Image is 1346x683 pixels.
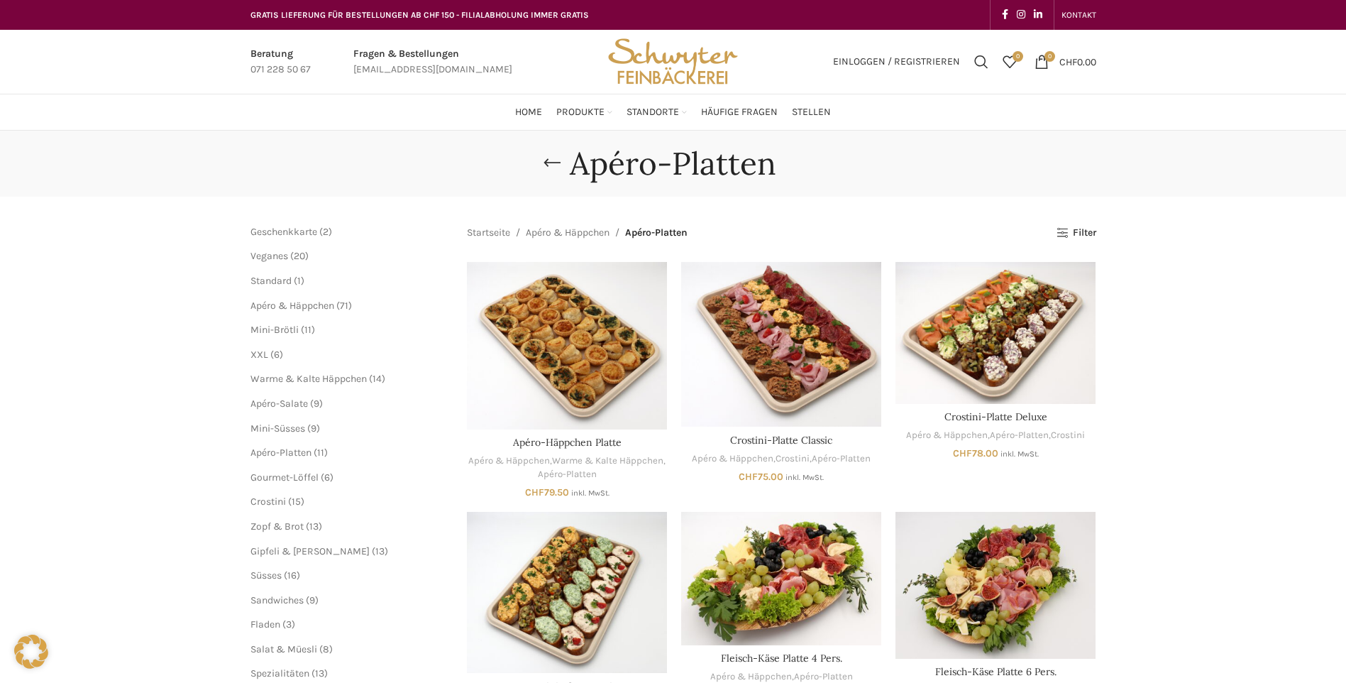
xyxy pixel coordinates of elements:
a: 0 [995,48,1024,76]
span: 13 [375,545,385,557]
span: Einloggen / Registrieren [833,57,960,67]
span: Häufige Fragen [701,106,778,119]
a: Apéro-Platten [812,452,871,466]
a: Produkte [556,98,612,126]
a: Stellen [792,98,831,126]
a: Crostini [250,496,286,508]
a: Gourmet-Löffel [250,471,319,483]
span: 8 [323,643,329,655]
span: 2 [323,226,329,238]
a: Crostini-Platte Classic [730,434,832,447]
a: Apéro & Häppchen [692,452,773,466]
a: Warme & Kalte Häppchen [250,373,367,385]
span: 9 [314,398,319,410]
span: Sandwiches [250,594,304,606]
a: Zopf & Brot [250,520,304,532]
small: inkl. MwSt. [785,473,824,482]
div: Meine Wunschliste [995,48,1024,76]
bdi: 75.00 [739,471,783,483]
a: Mini-Süsses [250,422,305,435]
span: GRATIS LIEFERUNG FÜR BESTELLUNGEN AB CHF 150 - FILIALABHOLUNG IMMER GRATIS [250,10,589,20]
a: Crostini [1051,429,1085,442]
small: inkl. MwSt. [571,488,609,498]
span: 11 [317,447,324,459]
span: 71 [340,300,348,312]
span: 9 [311,422,316,435]
a: Infobox link [250,46,311,78]
span: Apéro-Salate [250,398,308,410]
span: 6 [324,471,330,483]
a: Apéro-Platten [250,447,311,459]
a: Crostini-Platte Vegi [467,512,667,674]
a: 0 CHF0.00 [1027,48,1103,76]
span: Apéro & Häppchen [250,300,334,312]
a: Veganes [250,250,288,262]
span: Apéro-Platten [625,225,688,241]
a: Linkedin social link [1030,5,1047,25]
span: 13 [315,667,324,679]
a: Gipfeli & [PERSON_NAME] [250,545,370,557]
span: 3 [286,618,292,630]
span: 15 [292,496,301,508]
span: CHF [525,486,544,498]
a: Standorte [627,98,687,126]
span: CHF [953,447,972,459]
a: KONTAKT [1061,1,1096,29]
span: CHF [1059,55,1077,67]
div: Main navigation [243,98,1103,126]
a: Spezialitäten [250,667,309,679]
a: Home [515,98,542,126]
div: Secondary navigation [1054,1,1103,29]
a: Startseite [467,225,510,241]
a: Infobox link [353,46,512,78]
span: CHF [739,471,758,483]
a: Mini-Brötli [250,324,299,336]
a: Geschenkkarte [250,226,317,238]
div: , , [895,429,1096,442]
span: Standorte [627,106,679,119]
a: Apéro & Häppchen [526,225,609,241]
a: Fleisch-Käse Platte 6 Pers. [935,665,1057,678]
span: 11 [304,324,311,336]
span: 16 [287,569,297,581]
a: Suchen [967,48,995,76]
a: Apéro-Platten [990,429,1049,442]
bdi: 78.00 [953,447,998,459]
img: Bäckerei Schwyter [603,30,742,94]
span: 14 [373,373,382,385]
a: Häufige Fragen [701,98,778,126]
a: Apéro-Häppchen Platte [467,262,667,430]
a: Crostini [776,452,810,466]
span: Süsses [250,569,282,581]
a: Einloggen / Registrieren [826,48,967,76]
bdi: 0.00 [1059,55,1096,67]
a: Apéro & Häppchen [906,429,988,442]
a: Salat & Müesli [250,643,317,655]
a: Apéro & Häppchen [468,454,550,468]
a: Standard [250,275,292,287]
div: , , [681,452,881,466]
span: Fladen [250,618,280,630]
span: 0 [1044,51,1055,62]
a: XXL [250,349,268,361]
span: Produkte [556,106,605,119]
small: inkl. MwSt. [1000,449,1039,459]
span: 1 [297,275,301,287]
span: 20 [294,250,305,262]
span: Stellen [792,106,831,119]
a: Fleisch-Käse Platte 6 Pers. [895,512,1096,659]
span: 13 [309,520,319,532]
div: , , [467,454,667,481]
a: Apéro-Häppchen Platte [513,436,622,449]
h1: Apéro-Platten [570,145,776,182]
a: Facebook social link [998,5,1013,25]
a: Site logo [603,55,742,67]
